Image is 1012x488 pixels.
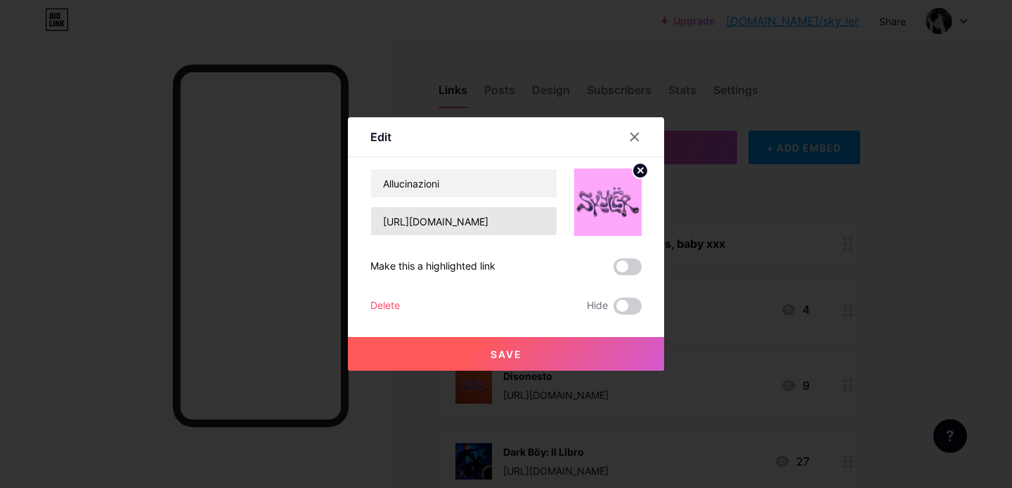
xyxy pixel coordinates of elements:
div: Delete [370,298,400,315]
input: Title [371,169,557,197]
div: Make this a highlighted link [370,258,495,275]
input: URL [371,207,557,235]
span: Hide [587,298,608,315]
button: Save [348,337,664,371]
span: Save [491,348,522,360]
img: link_thumbnail [574,169,642,236]
div: Edit [370,128,391,145]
